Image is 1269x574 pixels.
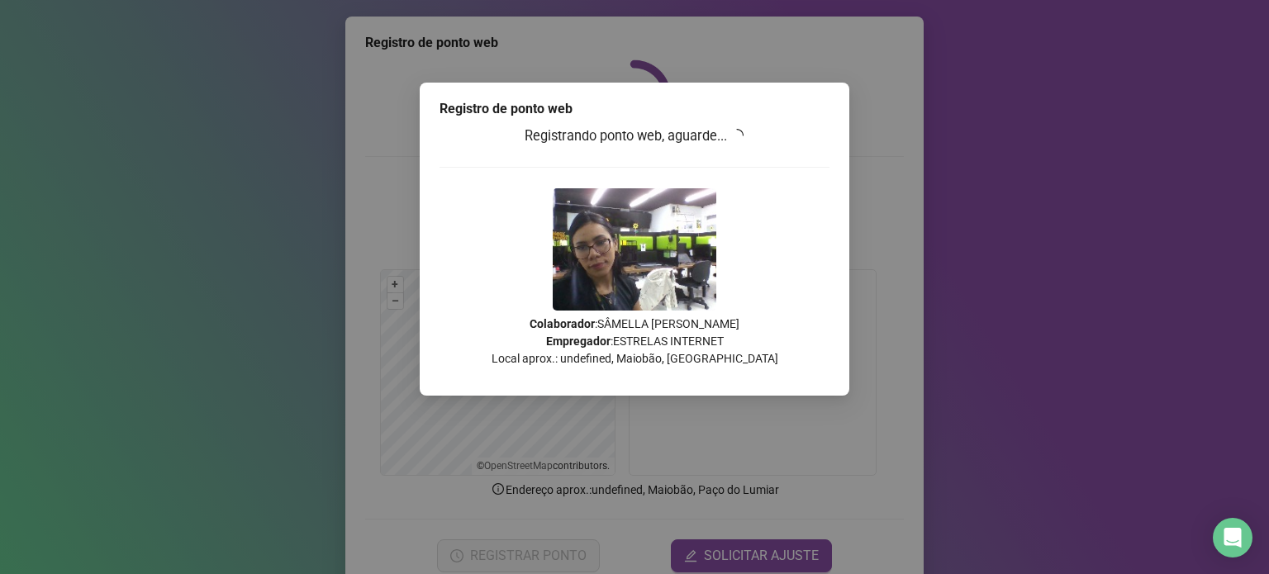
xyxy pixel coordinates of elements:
span: loading [730,128,745,143]
div: Registro de ponto web [440,99,829,119]
strong: Empregador [546,334,611,348]
p: : SÂMELLA [PERSON_NAME] : ESTRELAS INTERNET Local aprox.: undefined, Maiobão, [GEOGRAPHIC_DATA] [440,315,829,368]
strong: Colaborador [530,317,595,330]
img: Z [553,188,716,311]
h3: Registrando ponto web, aguarde... [440,126,829,147]
div: Open Intercom Messenger [1213,518,1252,557]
